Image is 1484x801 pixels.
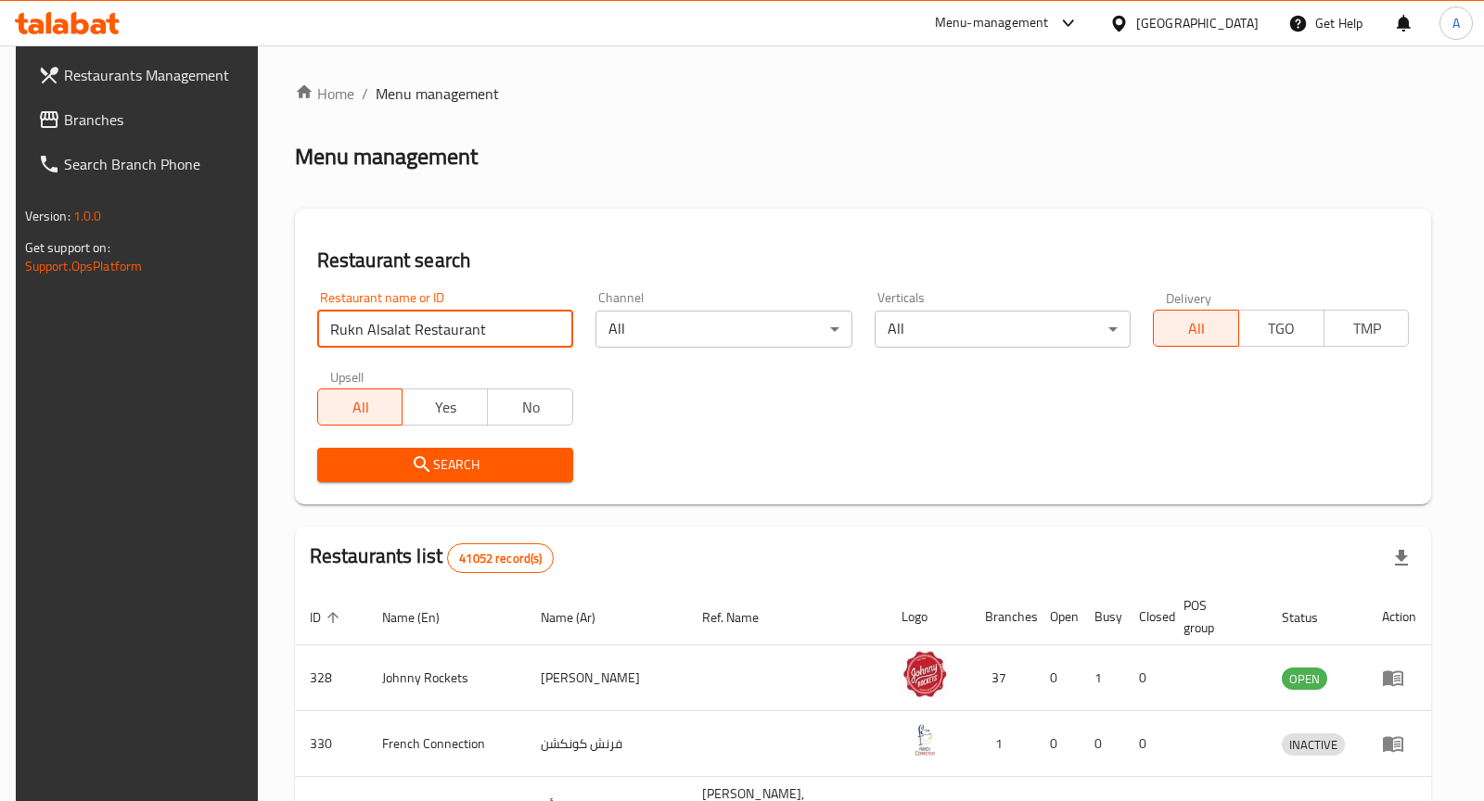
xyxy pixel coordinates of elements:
[702,606,783,629] span: Ref. Name
[1379,536,1424,580] div: Export file
[495,394,566,421] span: No
[25,204,70,228] span: Version:
[887,589,970,645] th: Logo
[1035,645,1080,711] td: 0
[23,53,263,97] a: Restaurants Management
[1080,711,1124,777] td: 0
[526,645,687,711] td: [PERSON_NAME]
[64,153,249,175] span: Search Branch Phone
[1080,645,1124,711] td: 1
[902,717,948,763] img: French Connection
[448,550,553,567] span: 41052 record(s)
[526,711,687,777] td: فرنش كونكشن
[295,83,354,105] a: Home
[330,370,365,383] label: Upsell
[1153,310,1239,347] button: All
[1080,589,1124,645] th: Busy
[317,388,403,426] button: All
[295,645,367,711] td: 328
[332,453,558,477] span: Search
[1183,594,1246,639] span: POS group
[1161,315,1232,342] span: All
[1282,667,1327,690] div: OPEN
[64,108,249,131] span: Branches
[326,394,396,421] span: All
[1282,733,1345,756] div: INACTIVE
[367,711,527,777] td: French Connection
[1282,668,1327,690] span: OPEN
[1382,667,1416,689] div: Menu
[1452,13,1460,33] span: A
[487,388,573,426] button: No
[317,448,573,482] button: Search
[1282,606,1342,629] span: Status
[367,645,527,711] td: Johnny Rockets
[970,645,1035,711] td: 37
[362,83,368,105] li: /
[402,388,488,426] button: Yes
[382,606,464,629] span: Name (En)
[376,83,499,105] span: Menu management
[595,311,851,348] div: All
[970,711,1035,777] td: 1
[1367,589,1431,645] th: Action
[1324,310,1410,347] button: TMP
[25,235,110,260] span: Get support on:
[295,83,1432,105] nav: breadcrumb
[1238,310,1324,347] button: TGO
[410,394,480,421] span: Yes
[1035,589,1080,645] th: Open
[23,142,263,186] a: Search Branch Phone
[64,64,249,86] span: Restaurants Management
[310,606,345,629] span: ID
[902,651,948,697] img: Johnny Rockets
[1282,734,1345,756] span: INACTIVE
[25,254,143,278] a: Support.OpsPlatform
[310,542,555,573] h2: Restaurants list
[1382,732,1416,755] div: Menu
[541,606,620,629] span: Name (Ar)
[23,97,263,142] a: Branches
[317,247,1410,274] h2: Restaurant search
[1166,291,1212,304] label: Delivery
[447,543,554,573] div: Total records count
[1124,645,1169,711] td: 0
[935,12,1049,34] div: Menu-management
[1124,589,1169,645] th: Closed
[317,311,573,348] input: Search for restaurant name or ID..
[1035,711,1080,777] td: 0
[1124,711,1169,777] td: 0
[295,711,367,777] td: 330
[73,204,102,228] span: 1.0.0
[295,142,478,172] h2: Menu management
[1247,315,1317,342] span: TGO
[1136,13,1259,33] div: [GEOGRAPHIC_DATA]
[875,311,1131,348] div: All
[970,589,1035,645] th: Branches
[1332,315,1402,342] span: TMP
